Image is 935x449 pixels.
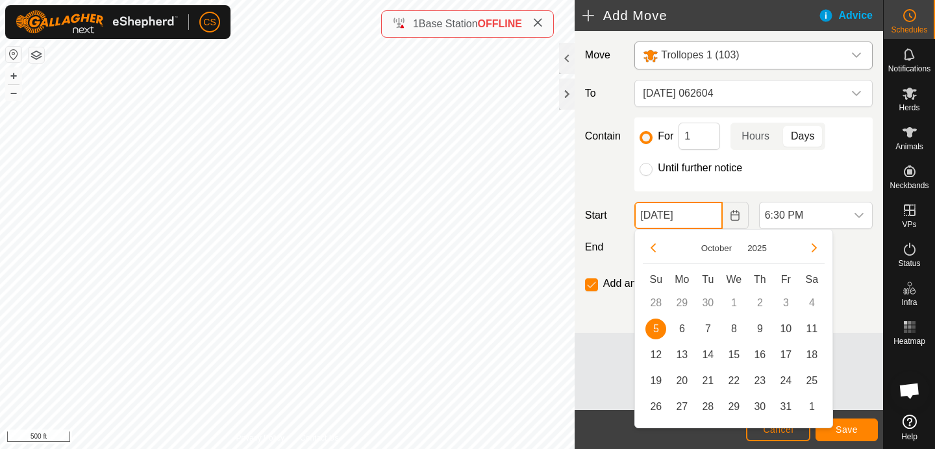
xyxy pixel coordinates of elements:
td: 7 [695,316,721,342]
span: Infra [901,298,917,306]
span: 22 [723,370,744,391]
span: Notifications [888,65,930,73]
span: We [726,274,742,285]
label: End [580,239,630,255]
span: 11 [801,319,822,339]
span: Su [650,274,663,285]
div: Advice [818,8,883,23]
img: Gallagher Logo [16,10,178,34]
span: 30 [749,396,770,417]
td: 10 [773,316,799,342]
span: 28 [697,396,718,417]
label: Until further notice [658,163,742,173]
span: Base Station [419,18,478,29]
button: – [6,85,21,101]
td: 5 [643,316,669,342]
td: 16 [747,342,773,368]
span: 26 [645,396,666,417]
label: Contain [580,128,630,144]
td: 20 [669,368,695,394]
span: CS [203,16,216,29]
label: Move [580,42,630,69]
span: 6:30 PM [760,202,846,228]
td: 6 [669,316,695,342]
span: 31 [775,396,796,417]
span: OFFLINE [478,18,522,29]
span: Sa [806,274,819,285]
a: Privacy Policy [236,432,284,444]
span: 2025-05-25 062604 [638,80,843,106]
h2: Add Move [582,8,818,23]
span: 12 [645,345,666,365]
span: 21 [697,370,718,391]
span: Help [901,433,917,441]
span: 29 [723,396,744,417]
span: 7 [697,319,718,339]
span: 27 [671,396,692,417]
label: To [580,80,630,107]
a: Help [884,409,935,446]
span: Neckbands [890,182,929,189]
span: 9 [749,319,770,339]
td: 3 [773,290,799,316]
span: Trollopes 1 (103) [661,49,739,60]
button: Choose Year [742,241,772,256]
span: 10 [775,319,796,339]
span: 15 [723,345,744,365]
label: Add another scheduled move [603,278,738,289]
span: 6 [671,319,692,339]
span: 20 [671,370,692,391]
span: Save [836,424,858,435]
span: Trollopes 1 [638,42,843,69]
td: 11 [799,316,825,342]
td: 30 [695,290,721,316]
a: Contact Us [300,432,338,444]
span: 5 [645,319,666,339]
span: 1 [413,18,419,29]
span: Status [898,260,920,267]
span: 23 [749,370,770,391]
label: Start [580,208,630,223]
span: Hours [742,128,769,144]
div: Open chat [890,371,929,410]
td: 17 [773,342,799,368]
div: dropdown trigger [843,42,869,69]
span: Th [754,274,766,285]
td: 29 [721,394,747,420]
span: Heatmap [893,337,925,345]
span: 16 [749,345,770,365]
td: 27 [669,394,695,420]
div: dropdown trigger [843,80,869,106]
button: Previous Month [643,237,664,258]
td: 13 [669,342,695,368]
td: 15 [721,342,747,368]
span: Cancel [763,424,793,435]
button: Map Layers [29,47,44,63]
td: 29 [669,290,695,316]
span: VPs [902,221,916,228]
td: 28 [643,290,669,316]
td: 26 [643,394,669,420]
span: 14 [697,345,718,365]
div: dropdown trigger [846,202,872,228]
button: Next Month [804,237,825,258]
td: 14 [695,342,721,368]
span: 24 [775,370,796,391]
span: Days [791,128,814,144]
td: 1 [799,394,825,420]
td: 21 [695,368,721,394]
button: Reset Map [6,47,21,62]
span: 17 [775,345,796,365]
span: 18 [801,345,822,365]
td: 28 [695,394,721,420]
td: 12 [643,342,669,368]
button: + [6,68,21,84]
td: 30 [747,394,773,420]
span: Herds [899,104,919,112]
td: 25 [799,368,825,394]
td: 19 [643,368,669,394]
td: 23 [747,368,773,394]
span: Mo [675,274,689,285]
td: 18 [799,342,825,368]
div: Choose Date [634,229,833,428]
